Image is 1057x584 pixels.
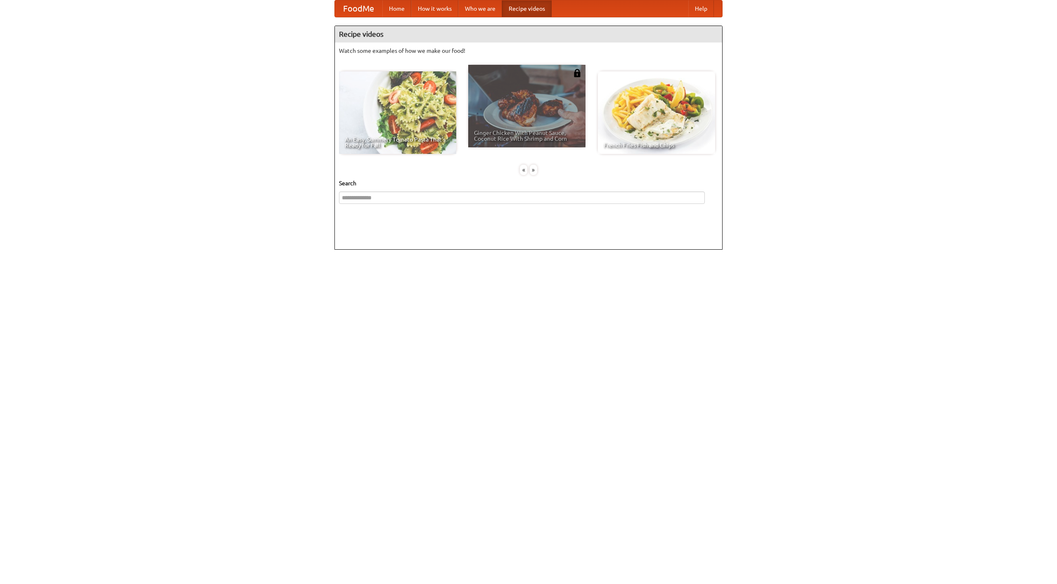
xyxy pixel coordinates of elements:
[339,47,718,55] p: Watch some examples of how we make our food!
[339,179,718,187] h5: Search
[502,0,552,17] a: Recipe videos
[335,26,722,43] h4: Recipe videos
[339,71,456,154] a: An Easy, Summery Tomato Pasta That's Ready for Fall
[335,0,382,17] a: FoodMe
[382,0,411,17] a: Home
[598,71,715,154] a: French Fries Fish and Chips
[530,165,537,175] div: »
[604,142,709,148] span: French Fries Fish and Chips
[411,0,458,17] a: How it works
[458,0,502,17] a: Who we are
[520,165,527,175] div: «
[573,69,581,77] img: 483408.png
[688,0,714,17] a: Help
[345,137,450,148] span: An Easy, Summery Tomato Pasta That's Ready for Fall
